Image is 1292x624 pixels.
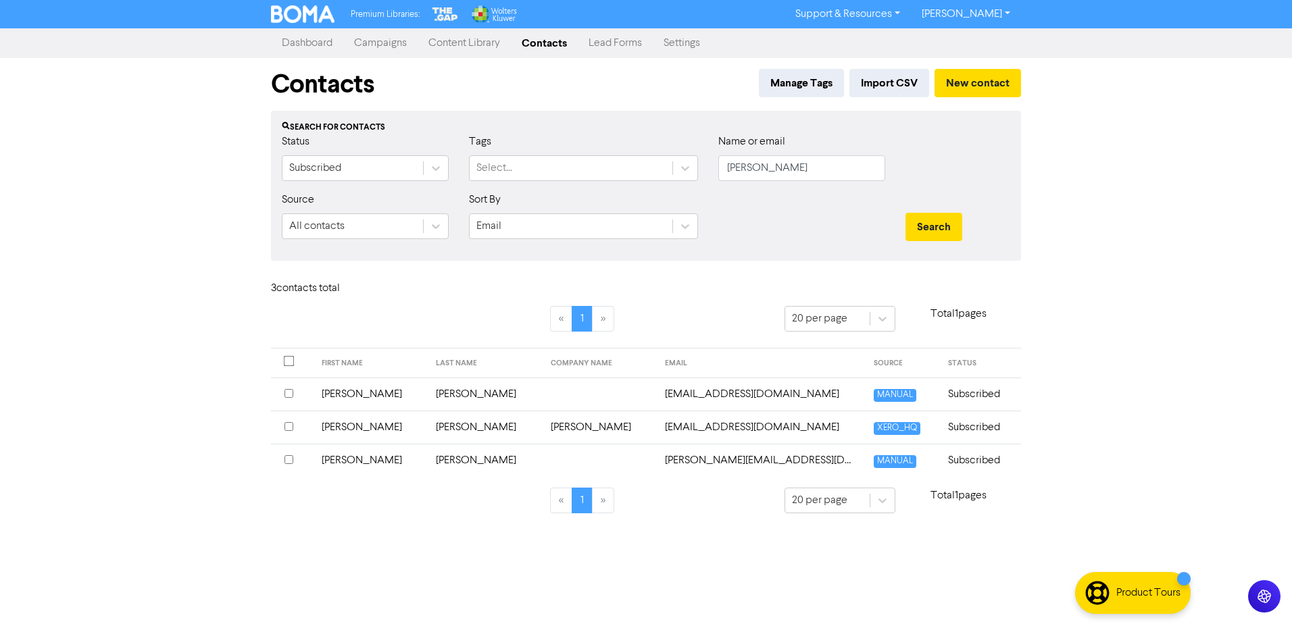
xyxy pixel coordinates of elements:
button: Import CSV [849,69,929,97]
span: XERO_HQ [874,422,920,435]
th: EMAIL [657,348,865,378]
a: Contacts [511,30,578,57]
td: info@thewilderness.com [657,378,865,411]
td: Subscribed [940,411,1021,444]
h6: 3 contact s total [271,282,379,295]
div: 20 per page [792,311,847,327]
button: Manage Tags [759,69,844,97]
td: [PERSON_NAME] [428,411,543,444]
label: Status [282,134,309,150]
td: tim.gibbs00@gmail.com [657,444,865,477]
div: All contacts [289,218,345,234]
button: New contact [935,69,1021,97]
td: [PERSON_NAME] [428,378,543,411]
a: Settings [653,30,711,57]
button: Search [905,213,962,241]
span: Premium Libraries: [351,10,420,19]
th: SOURCE [866,348,941,378]
th: COMPANY NAME [543,348,657,378]
label: Name or email [718,134,785,150]
td: [PERSON_NAME] [314,411,428,444]
td: Subscribed [940,378,1021,411]
label: Tags [469,134,491,150]
td: [PERSON_NAME] [543,411,657,444]
th: FIRST NAME [314,348,428,378]
div: Email [476,218,501,234]
th: LAST NAME [428,348,543,378]
div: Search for contacts [282,122,1010,134]
label: Source [282,192,314,208]
p: Total 1 pages [895,488,1021,504]
a: Campaigns [343,30,418,57]
div: Subscribed [289,160,341,176]
td: [PERSON_NAME] [428,444,543,477]
p: Total 1 pages [895,306,1021,322]
td: [PERSON_NAME] [314,444,428,477]
img: Wolters Kluwer [470,5,516,23]
h1: Contacts [271,69,374,100]
td: [PERSON_NAME] [314,378,428,411]
td: info@thewilderness.nz [657,411,865,444]
a: Content Library [418,30,511,57]
label: Sort By [469,192,501,208]
span: MANUAL [874,455,916,468]
div: Select... [476,160,512,176]
a: Page 1 is your current page [572,488,593,513]
a: Support & Resources [785,3,911,25]
a: [PERSON_NAME] [911,3,1021,25]
td: Subscribed [940,444,1021,477]
a: Dashboard [271,30,343,57]
img: BOMA Logo [271,5,334,23]
a: Lead Forms [578,30,653,57]
a: Page 1 is your current page [572,306,593,332]
iframe: Chat Widget [1224,559,1292,624]
div: 20 per page [792,492,847,509]
img: The Gap [430,5,460,23]
th: STATUS [940,348,1021,378]
span: MANUAL [874,389,916,402]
